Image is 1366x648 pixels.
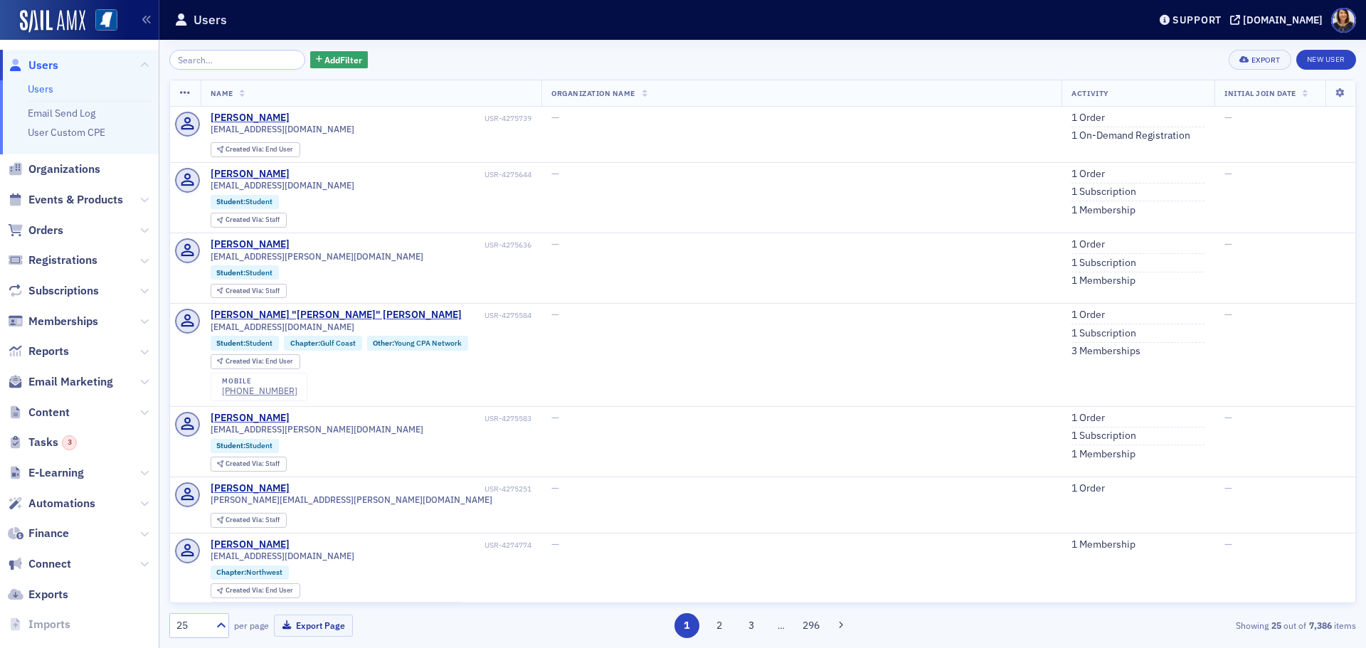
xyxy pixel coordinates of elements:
[211,538,290,551] a: [PERSON_NAME]
[176,618,208,633] div: 25
[1071,112,1105,124] a: 1 Order
[1243,14,1323,26] div: [DOMAIN_NAME]
[674,613,699,638] button: 1
[211,238,290,251] a: [PERSON_NAME]
[1224,111,1232,124] span: —
[8,405,70,420] a: Content
[1224,538,1232,551] span: —
[8,283,99,299] a: Subscriptions
[211,112,290,124] a: [PERSON_NAME]
[292,414,531,423] div: USR-4275583
[226,356,265,366] span: Created Via :
[1071,412,1105,425] a: 1 Order
[211,513,287,528] div: Created Via: Staff
[28,192,123,208] span: Events & Products
[226,215,265,224] span: Created Via :
[8,192,123,208] a: Events & Products
[1071,345,1140,358] a: 3 Memberships
[1224,238,1232,250] span: —
[216,338,245,348] span: Student :
[28,283,99,299] span: Subscriptions
[28,496,95,511] span: Automations
[211,457,287,472] div: Created Via: Staff
[226,216,280,224] div: Staff
[8,556,71,572] a: Connect
[222,386,297,396] a: [PHONE_NUMBER]
[464,311,531,320] div: USR-4275584
[1296,50,1356,70] a: New User
[211,583,300,598] div: Created Via: End User
[1224,308,1232,321] span: —
[62,435,77,450] div: 3
[1229,50,1291,70] button: Export
[216,568,282,577] a: Chapter:Northwest
[551,538,559,551] span: —
[1071,448,1135,461] a: 1 Membership
[211,180,354,191] span: [EMAIL_ADDRESS][DOMAIN_NAME]
[20,10,85,33] img: SailAMX
[211,565,290,580] div: Chapter:
[310,51,369,69] button: AddFilter
[226,585,265,595] span: Created Via :
[1071,257,1136,270] a: 1 Subscription
[1071,168,1105,181] a: 1 Order
[292,114,531,123] div: USR-4275739
[970,619,1356,632] div: Showing out of items
[28,58,58,73] span: Users
[211,424,423,435] span: [EMAIL_ADDRESS][PERSON_NAME][DOMAIN_NAME]
[324,53,362,66] span: Add Filter
[8,253,97,268] a: Registrations
[216,567,246,577] span: Chapter :
[226,460,280,468] div: Staff
[211,309,462,322] a: [PERSON_NAME] "[PERSON_NAME]" [PERSON_NAME]
[1224,167,1232,180] span: —
[28,344,69,359] span: Reports
[226,587,293,595] div: End User
[1071,430,1136,442] a: 1 Subscription
[28,314,98,329] span: Memberships
[8,587,68,602] a: Exports
[8,223,63,238] a: Orders
[551,411,559,424] span: —
[1251,56,1281,64] div: Export
[551,238,559,250] span: —
[211,195,280,209] div: Student:
[28,126,105,139] a: User Custom CPE
[222,377,297,386] div: mobile
[211,168,290,181] a: [PERSON_NAME]
[28,161,100,177] span: Organizations
[169,50,305,70] input: Search…
[1071,88,1108,98] span: Activity
[216,441,272,450] a: Student:Student
[28,587,68,602] span: Exports
[292,240,531,250] div: USR-4275636
[28,223,63,238] span: Orders
[1172,14,1222,26] div: Support
[226,358,293,366] div: End User
[551,482,559,494] span: —
[1224,482,1232,494] span: —
[290,339,356,348] a: Chapter:Gulf Coast
[226,516,280,524] div: Staff
[211,494,492,505] span: [PERSON_NAME][EMAIL_ADDRESS][PERSON_NAME][DOMAIN_NAME]
[194,11,227,28] h1: Users
[28,83,53,95] a: Users
[211,142,300,157] div: Created Via: End User
[28,405,70,420] span: Content
[8,58,58,73] a: Users
[1071,327,1136,340] a: 1 Subscription
[211,439,280,453] div: Student:
[28,435,77,450] span: Tasks
[226,286,265,295] span: Created Via :
[284,336,362,350] div: Chapter:
[1224,88,1296,98] span: Initial Join Date
[216,440,245,450] span: Student :
[226,287,280,295] div: Staff
[290,338,320,348] span: Chapter :
[216,197,272,206] a: Student:Student
[1071,482,1105,495] a: 1 Order
[1071,204,1135,217] a: 1 Membership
